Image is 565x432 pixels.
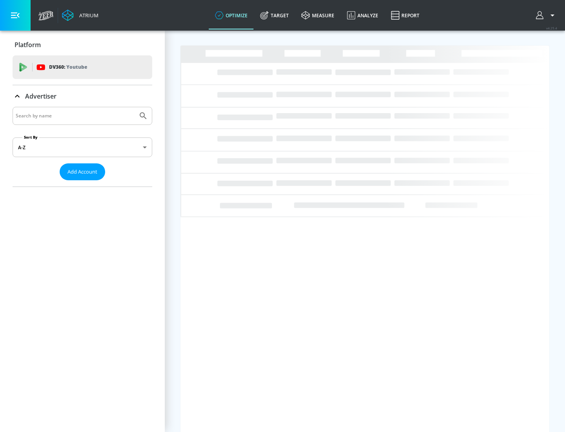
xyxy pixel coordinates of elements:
[254,1,295,29] a: Target
[13,34,152,56] div: Platform
[49,63,87,71] p: DV360:
[67,167,97,176] span: Add Account
[66,63,87,71] p: Youtube
[25,92,56,101] p: Advertiser
[16,111,135,121] input: Search by name
[341,1,385,29] a: Analyze
[13,55,152,79] div: DV360: Youtube
[295,1,341,29] a: measure
[60,163,105,180] button: Add Account
[62,9,98,21] a: Atrium
[13,107,152,187] div: Advertiser
[385,1,426,29] a: Report
[22,135,39,140] label: Sort By
[209,1,254,29] a: optimize
[13,85,152,107] div: Advertiser
[15,40,41,49] p: Platform
[76,12,98,19] div: Atrium
[546,26,557,30] span: v 4.25.4
[13,137,152,157] div: A-Z
[13,180,152,187] nav: list of Advertiser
